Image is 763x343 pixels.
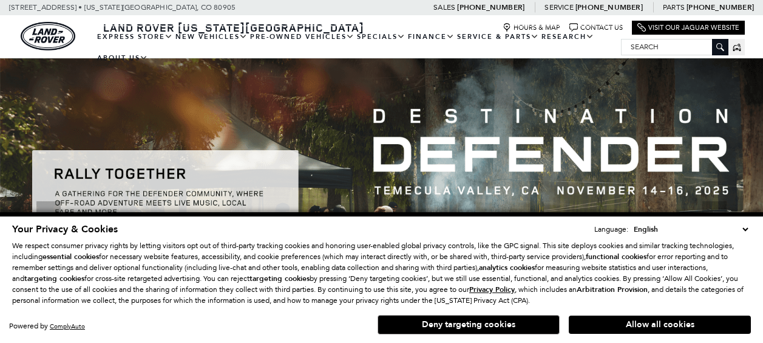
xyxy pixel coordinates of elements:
[103,20,364,35] span: Land Rover [US_STATE][GEOGRAPHIC_DATA]
[503,23,560,32] a: Hours & Map
[433,3,455,12] span: Sales
[21,22,75,50] a: land-rover
[42,252,99,262] strong: essential cookies
[637,23,739,32] a: Visit Our Jaguar Website
[540,26,595,47] a: Research
[569,316,751,334] button: Allow all cookies
[594,226,628,233] div: Language:
[9,322,85,330] div: Powered by
[622,40,728,54] input: Search
[575,2,643,12] a: [PHONE_NUMBER]
[50,322,85,330] a: ComplyAuto
[24,274,84,283] strong: targeting cookies
[12,223,118,236] span: Your Privacy & Cookies
[36,201,61,238] div: Previous
[356,26,407,47] a: Specials
[687,2,754,12] a: [PHONE_NUMBER]
[21,22,75,50] img: Land Rover
[9,3,236,12] a: [STREET_ADDRESS] • [US_STATE][GEOGRAPHIC_DATA], CO 80905
[407,26,456,47] a: Finance
[249,274,310,283] strong: targeting cookies
[469,285,515,294] a: Privacy Policy
[12,240,751,306] p: We respect consumer privacy rights by letting visitors opt out of third-party tracking cookies an...
[96,26,621,69] nav: Main Navigation
[479,263,535,272] strong: analytics cookies
[469,285,515,294] u: Privacy Policy
[174,26,249,47] a: New Vehicles
[96,26,174,47] a: EXPRESS STORE
[249,26,356,47] a: Pre-Owned Vehicles
[569,23,623,32] a: Contact Us
[96,20,371,35] a: Land Rover [US_STATE][GEOGRAPHIC_DATA]
[586,252,646,262] strong: functional cookies
[631,223,751,235] select: Language Select
[457,2,524,12] a: [PHONE_NUMBER]
[456,26,540,47] a: Service & Parts
[96,47,149,69] a: About Us
[544,3,573,12] span: Service
[702,201,727,238] div: Next
[663,3,685,12] span: Parts
[378,315,560,334] button: Deny targeting cookies
[577,285,648,294] strong: Arbitration Provision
